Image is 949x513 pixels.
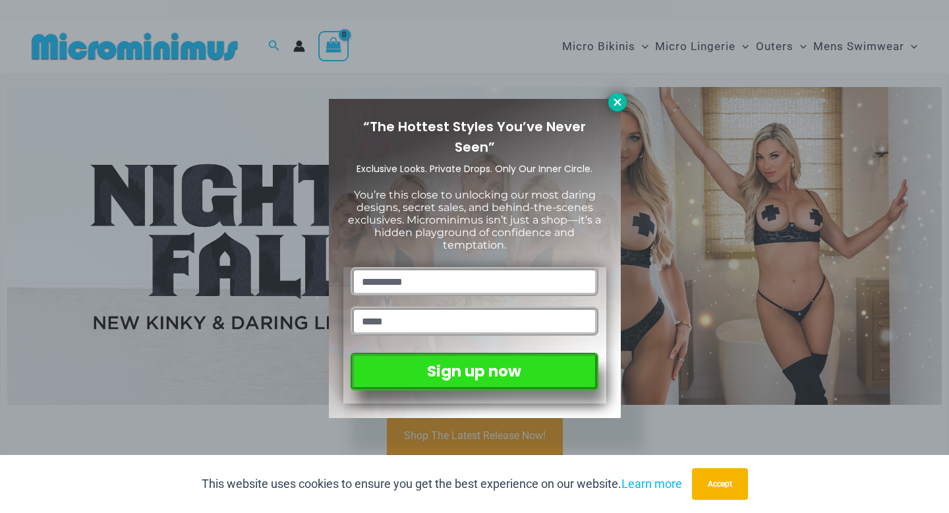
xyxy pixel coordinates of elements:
button: Close [608,93,627,111]
span: “The Hottest Styles You’ve Never Seen” [363,117,586,156]
span: You’re this close to unlocking our most daring designs, secret sales, and behind-the-scenes exclu... [348,189,601,252]
a: Learn more [621,477,682,491]
button: Accept [692,468,748,500]
p: This website uses cookies to ensure you get the best experience on our website. [202,474,682,494]
span: Exclusive Looks. Private Drops. Only Our Inner Circle. [357,162,592,175]
button: Sign up now [351,353,598,390]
